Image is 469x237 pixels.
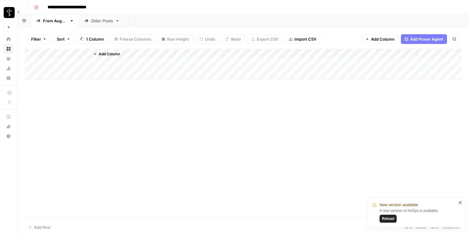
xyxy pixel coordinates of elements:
[382,216,394,221] span: Reload
[285,34,320,44] button: Import CSV
[402,222,429,232] div: Rows
[458,200,463,205] button: close
[86,36,104,42] span: 1 Column
[429,222,462,232] div: Columns
[4,7,15,18] img: LP Production Workloads Logo
[34,224,51,230] span: Add Row
[110,34,155,44] button: Freeze Columns
[222,34,245,44] button: Redo
[77,34,108,44] button: 1 Column
[91,18,113,24] div: Older Posts
[91,50,122,58] button: Add Column
[4,34,13,44] a: Home
[31,15,79,27] a: From [DATE]
[99,51,120,57] span: Add Column
[257,36,278,42] span: Export CSV
[362,34,398,44] button: Add Column
[380,208,456,223] div: A new version of AirOps is available.
[401,34,447,44] button: Add Power Agent
[231,36,241,42] span: Redo
[195,34,219,44] button: Undo
[158,34,193,44] button: Row Height
[53,34,74,44] button: Sort
[57,36,65,42] span: Sort
[27,34,50,44] button: Filter
[120,36,151,42] span: Freeze Columns
[4,131,13,141] button: Help + Support
[4,64,13,73] a: Usage
[247,34,282,44] button: Export CSV
[4,122,13,131] button: What's new?
[4,73,13,83] a: Settings
[31,36,41,42] span: Filter
[4,112,13,122] a: AirOps Academy
[79,15,125,27] a: Older Posts
[167,36,189,42] span: Row Height
[4,54,13,64] a: Your Data
[380,202,418,208] span: New version available
[294,36,316,42] span: Import CSV
[410,36,443,42] span: Add Power Agent
[4,5,13,20] button: Workspace: LP Production Workloads
[25,222,54,232] button: Add Row
[371,36,394,42] span: Add Column
[43,18,67,24] div: From [DATE]
[380,215,397,223] button: Reload
[205,36,215,42] span: Undo
[4,44,13,54] a: Browse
